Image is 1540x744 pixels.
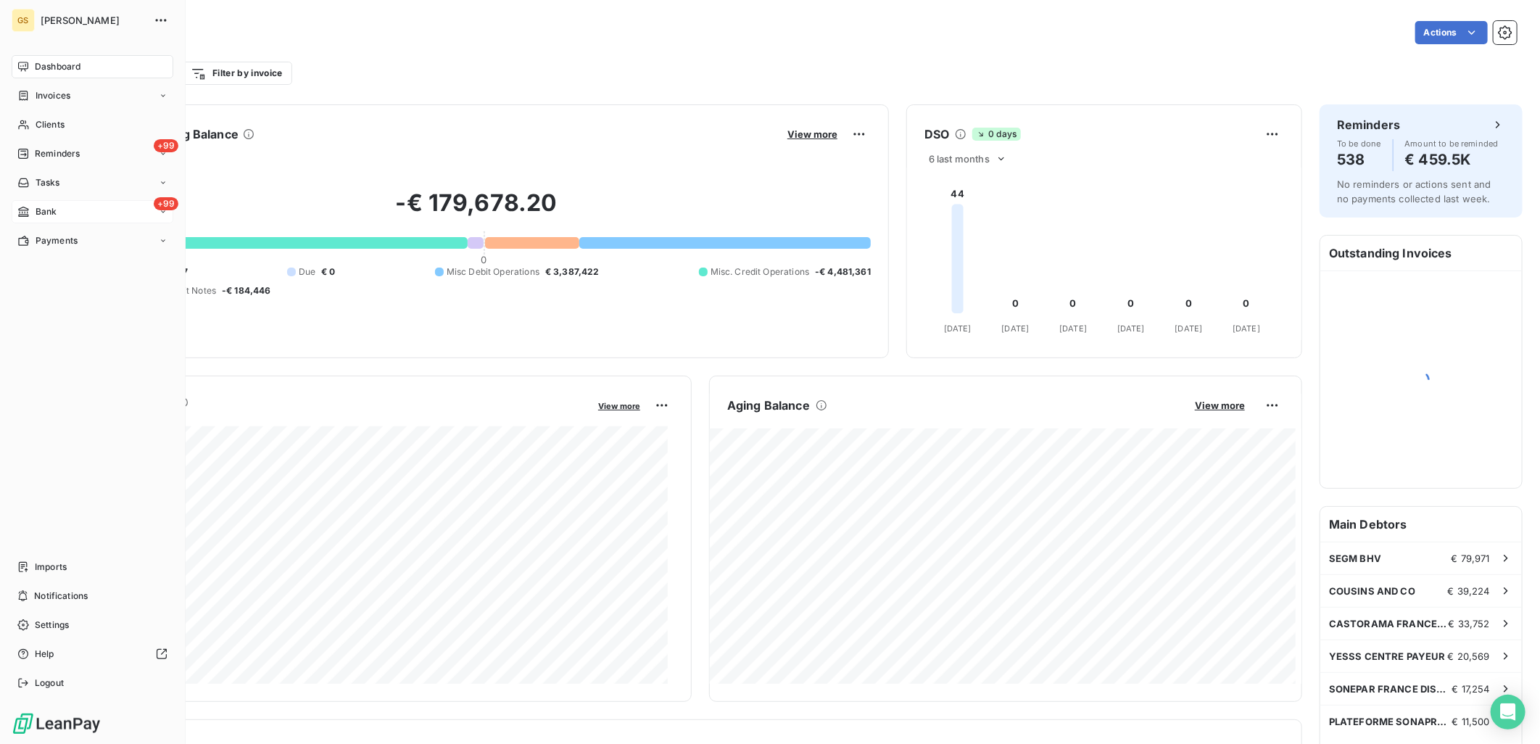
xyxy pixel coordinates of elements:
[35,60,80,73] span: Dashboard
[82,411,588,426] span: Monthly Revenue
[1415,21,1488,44] button: Actions
[711,265,809,278] span: Misc. Credit Operations
[787,128,837,140] span: View more
[972,128,1021,141] span: 0 days
[35,619,69,632] span: Settings
[1329,553,1381,564] span: SEGM BHV
[321,265,335,278] span: € 0
[1448,585,1490,597] span: € 39,224
[154,139,178,152] span: +99
[1329,650,1446,662] span: YESSS CENTRE PAYEUR
[34,590,88,603] span: Notifications
[598,401,640,411] span: View more
[1175,323,1203,334] tspan: [DATE]
[222,284,271,297] span: -€ 184,446
[36,234,78,247] span: Payments
[924,125,949,143] h6: DSO
[944,323,972,334] tspan: [DATE]
[545,265,600,278] span: € 3,387,422
[1329,585,1415,597] span: COUSINS AND CO
[1117,323,1145,334] tspan: [DATE]
[35,561,67,574] span: Imports
[12,9,35,32] div: GS
[181,62,291,85] button: Filter by invoice
[447,265,539,278] span: Misc Debit Operations
[1191,399,1249,412] button: View more
[594,399,645,412] button: View more
[1405,139,1499,148] span: Amount to be reminded
[1337,178,1491,204] span: No reminders or actions sent and no payments collected last week.
[36,205,57,218] span: Bank
[36,176,60,189] span: Tasks
[1233,323,1260,334] tspan: [DATE]
[1405,148,1499,171] h4: € 459.5K
[1002,323,1030,334] tspan: [DATE]
[154,197,178,210] span: +99
[35,147,80,160] span: Reminders
[12,642,173,666] a: Help
[1337,148,1381,171] h4: 538
[1195,400,1245,411] span: View more
[815,265,871,278] span: -€ 4,481,361
[1329,618,1449,629] span: CASTORAMA FRANCE SAS
[1337,116,1400,133] h6: Reminders
[1452,683,1490,695] span: € 17,254
[929,153,990,165] span: 6 last months
[299,265,315,278] span: Due
[41,15,145,26] span: [PERSON_NAME]
[1329,716,1452,727] span: PLATEFORME SONAPRO FLEURY MEROGIS
[481,254,487,265] span: 0
[1491,695,1525,729] div: Open Intercom Messenger
[1329,683,1452,695] span: SONEPAR FRANCE DISTRIBUTION
[1337,139,1381,148] span: To be done
[727,397,810,414] h6: Aging Balance
[1452,553,1490,564] span: € 79,971
[36,118,65,131] span: Clients
[35,677,64,690] span: Logout
[1449,618,1490,629] span: € 33,752
[1448,650,1490,662] span: € 20,569
[36,89,70,102] span: Invoices
[1320,507,1522,542] h6: Main Debtors
[1452,716,1490,727] span: € 11,500
[12,712,102,735] img: Logo LeanPay
[1059,323,1087,334] tspan: [DATE]
[783,128,842,141] button: View more
[82,189,871,232] h2: -€ 179,678.20
[35,648,54,661] span: Help
[1320,236,1522,270] h6: Outstanding Invoices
